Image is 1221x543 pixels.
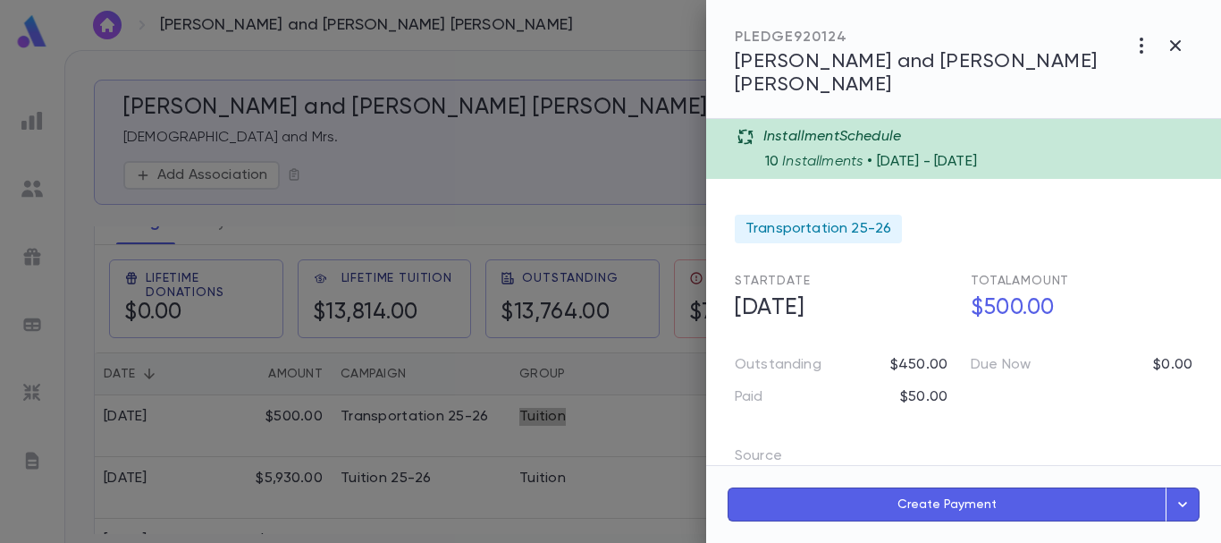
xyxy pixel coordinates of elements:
h5: $500.00 [960,290,1192,327]
span: Total Amount [971,275,1069,287]
p: $50.00 [900,388,947,406]
span: Start Date [735,275,811,287]
div: PLEDGE 920124 [735,29,1124,47]
p: • [DATE] - [DATE] [867,153,977,171]
p: Installment Schedule [763,128,901,146]
p: 10 [765,153,779,171]
span: Transportation 25-26 [745,220,891,238]
p: Outstanding [735,356,821,374]
div: Transportation 25-26 [735,215,902,243]
h5: [DATE] [724,290,956,327]
p: $0.00 [1153,356,1192,374]
div: Installments [765,146,1210,171]
p: Paid [735,388,763,406]
span: [PERSON_NAME] and [PERSON_NAME] [PERSON_NAME] [735,52,1098,95]
p: $450.00 [890,356,947,374]
p: Source [735,442,811,478]
p: Due Now [971,356,1031,374]
button: Create Payment [728,488,1166,522]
